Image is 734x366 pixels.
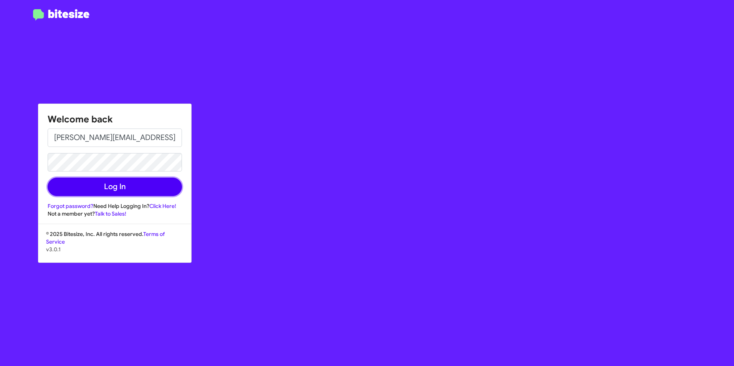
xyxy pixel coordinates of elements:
a: Click Here! [149,203,176,209]
p: v3.0.1 [46,246,183,253]
a: Forgot password? [48,203,93,209]
div: Not a member yet? [48,210,182,218]
div: Need Help Logging In? [48,202,182,210]
div: © 2025 Bitesize, Inc. All rights reserved. [38,230,191,262]
a: Talk to Sales! [95,210,126,217]
button: Log In [48,178,182,196]
h1: Welcome back [48,113,182,125]
a: Terms of Service [46,231,165,245]
input: Email address [48,129,182,147]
